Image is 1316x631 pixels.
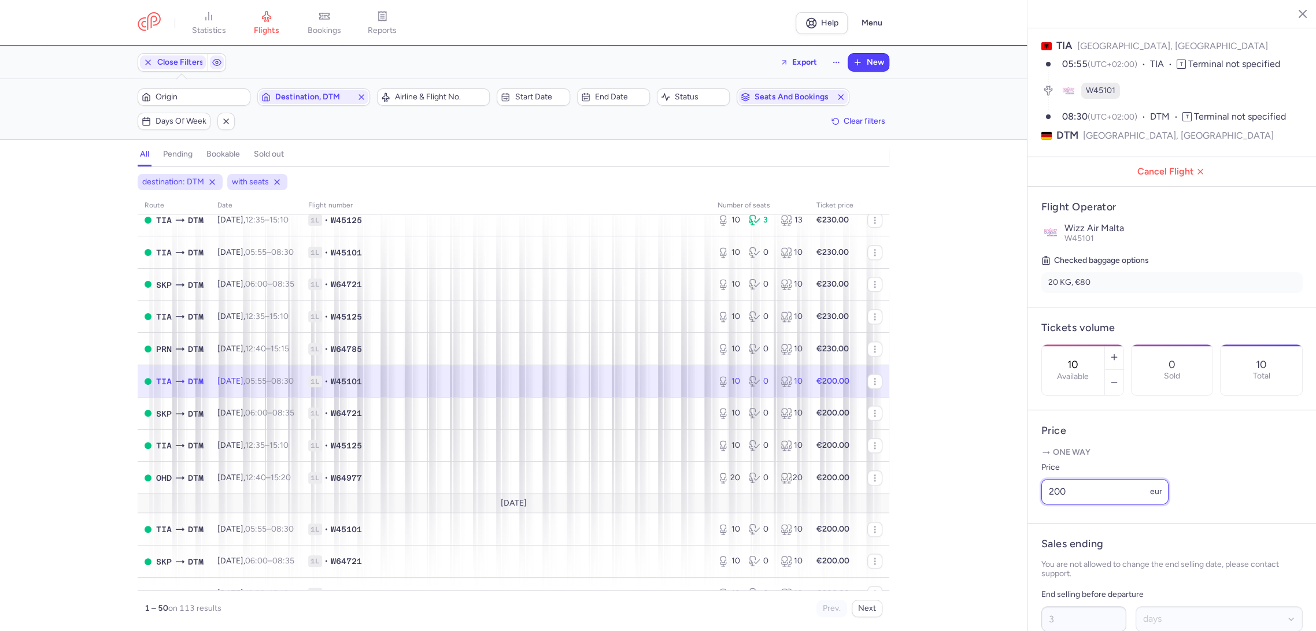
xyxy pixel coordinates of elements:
span: [DATE], [217,279,294,289]
span: • [324,214,328,226]
span: W45125 [331,440,362,451]
span: Days of week [156,117,206,126]
time: 08:35 [272,556,294,566]
span: TIA [156,214,172,227]
div: 10 [718,524,740,535]
strong: €230.00 [816,311,849,321]
div: 20 [781,472,803,484]
span: W45125 [331,214,362,226]
strong: €200.00 [816,588,849,598]
time: 12:40 [245,473,266,482]
time: 06:00 [245,279,268,289]
div: 10 [781,440,803,451]
a: bookings [295,10,353,36]
span: Export [792,58,817,66]
time: 15:10 [269,311,289,321]
a: reports [353,10,411,36]
time: 15:20 [271,473,291,482]
h4: Flight Operator [1041,201,1303,214]
span: Clear filters [844,117,885,125]
span: 1L [308,247,322,258]
div: 0 [749,311,771,322]
span: – [245,311,289,321]
button: Start date [497,88,570,106]
a: CitizenPlane red outlined logo [138,12,161,34]
span: W64977 [331,472,362,484]
time: 05:55 [245,376,267,386]
span: 1L [308,279,322,290]
img: Wizz Air Malta logo [1041,223,1060,242]
span: TIA [156,439,172,452]
div: 10 [781,588,803,599]
time: 08:30 [1062,111,1088,122]
span: Start date [515,92,565,102]
span: T [1182,112,1192,121]
span: • [324,343,328,355]
time: 06:00 [245,408,268,418]
span: DTM [188,279,204,291]
div: 20 [718,472,740,484]
span: New [867,58,884,67]
strong: €200.00 [816,440,849,450]
div: 0 [749,343,771,355]
div: 10 [718,247,740,258]
li: 20 KG, €80 [1041,272,1303,293]
span: DTM [1150,110,1182,124]
div: 10 [781,524,803,535]
span: [DATE], [217,588,289,598]
span: TIA [1056,39,1073,52]
time: 08:30 [271,524,294,534]
span: W45101 [1086,85,1115,96]
div: 0 [749,524,771,535]
div: 0 [749,247,771,258]
time: 15:10 [269,440,289,450]
span: – [245,556,294,566]
div: 0 [749,555,771,567]
input: --- [1041,479,1169,504]
div: 0 [749,376,771,387]
span: [GEOGRAPHIC_DATA], [GEOGRAPHIC_DATA] [1077,40,1268,51]
span: 1L [308,311,322,322]
span: W64721 [331,407,362,419]
div: 0 [749,407,771,419]
span: statistics [192,25,226,36]
span: DTM [188,246,204,259]
span: Seats and bookings [755,92,831,102]
button: Prev. [816,600,847,617]
span: 1L [308,407,322,419]
time: 15:10 [269,588,289,598]
span: Airline & Flight No. [395,92,486,102]
span: Terminal not specified [1194,111,1286,122]
span: W64785 [331,343,362,355]
div: 10 [718,588,740,599]
span: – [245,376,294,386]
time: 08:35 [272,408,294,418]
button: Export [772,53,825,72]
span: SKP [156,555,172,568]
span: [DATE] [501,499,527,508]
strong: €200.00 [816,524,849,534]
p: 0 [1169,359,1175,370]
span: reports [368,25,397,36]
span: W64721 [331,555,362,567]
time: 12:35 [245,440,265,450]
strong: €230.00 [816,247,849,257]
div: 10 [781,343,803,355]
span: [DATE], [217,376,294,386]
span: • [324,376,328,387]
span: (UTC+02:00) [1088,112,1137,122]
time: 15:15 [271,344,289,354]
time: 05:55 [1062,58,1088,69]
span: Close Filters [157,58,204,67]
div: 10 [718,440,740,451]
span: bookings [308,25,341,36]
th: Flight number [301,197,711,214]
span: [DATE], [217,408,294,418]
span: TIA [156,588,172,600]
span: W64721 [331,279,362,290]
button: New [848,54,889,71]
div: 10 [781,376,803,387]
th: number of seats [711,197,809,214]
div: 10 [718,343,740,355]
span: TIA [156,310,172,323]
